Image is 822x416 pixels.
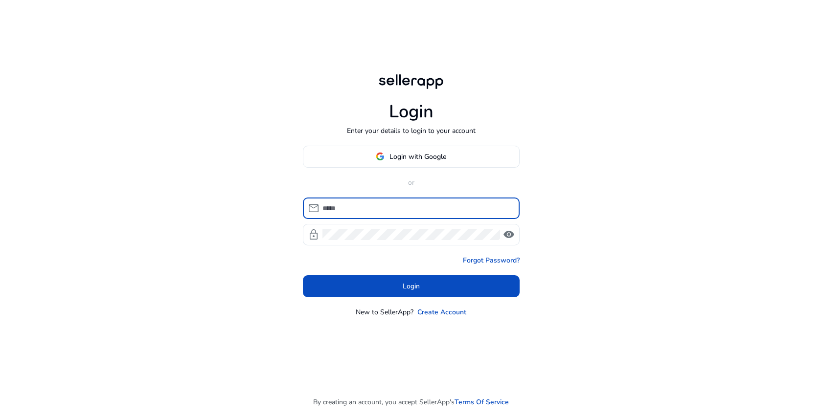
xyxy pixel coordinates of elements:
[463,255,520,265] a: Forgot Password?
[403,281,420,291] span: Login
[303,146,520,168] button: Login with Google
[303,275,520,297] button: Login
[417,307,466,317] a: Create Account
[303,177,520,188] p: or
[347,126,476,136] p: Enter your details to login to your account
[356,307,413,317] p: New to SellerApp?
[455,397,509,407] a: Terms Of Service
[389,152,446,162] span: Login with Google
[389,101,434,122] h1: Login
[503,229,515,241] span: visibility
[308,202,320,214] span: mail
[308,229,320,241] span: lock
[376,152,385,161] img: google-logo.svg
